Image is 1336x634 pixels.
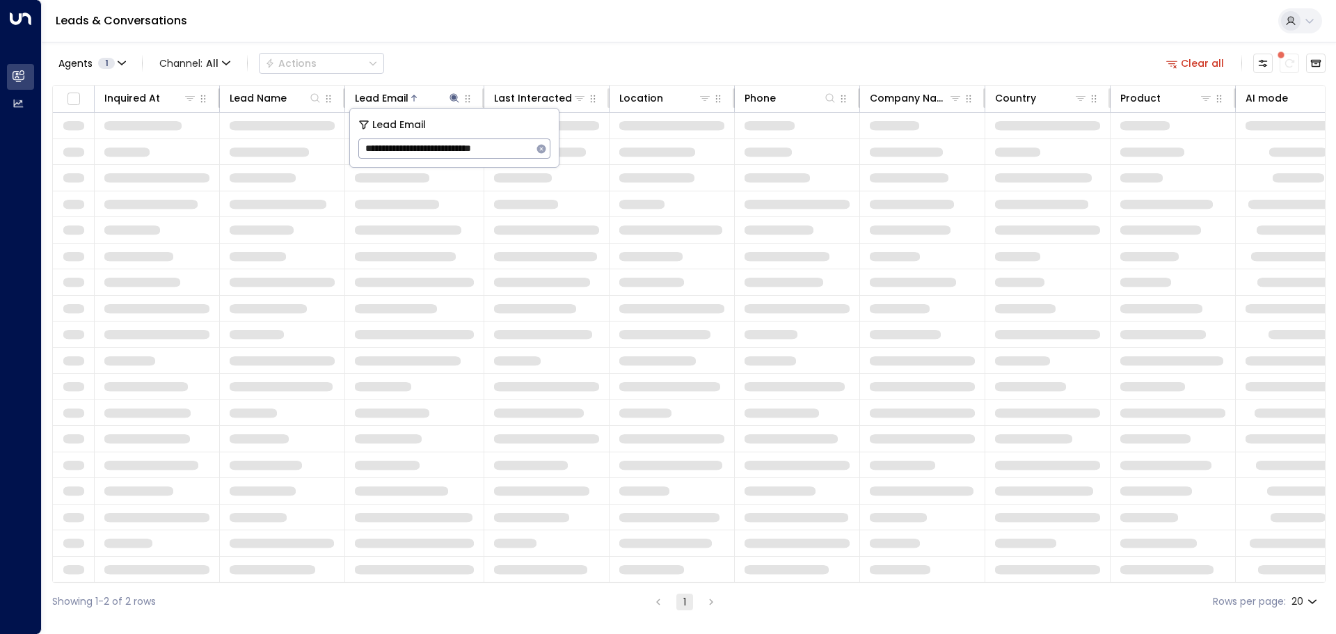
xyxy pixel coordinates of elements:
div: Button group with a nested menu [259,53,384,74]
div: Product [1120,90,1213,106]
span: All [206,58,218,69]
span: Channel: [154,54,236,73]
span: 1 [98,58,115,69]
div: Company Name [870,90,962,106]
label: Rows per page: [1213,594,1286,609]
div: Last Interacted [494,90,587,106]
button: Actions [259,53,384,74]
button: Agents1 [52,54,131,73]
div: Lead Name [230,90,287,106]
div: Phone [745,90,837,106]
nav: pagination navigation [649,593,720,610]
a: Leads & Conversations [56,13,187,29]
div: Phone [745,90,776,106]
div: Country [995,90,1088,106]
div: Lead Email [355,90,461,106]
div: Inquired At [104,90,160,106]
div: Product [1120,90,1161,106]
div: 20 [1291,592,1320,612]
div: Last Interacted [494,90,572,106]
button: Channel:All [154,54,236,73]
button: Archived Leads [1306,54,1326,73]
button: page 1 [676,594,693,610]
div: Company Name [870,90,948,106]
div: Location [619,90,712,106]
div: AI mode [1246,90,1288,106]
span: Lead Email [372,117,426,133]
span: There are new threads available. Refresh the grid to view the latest updates. [1280,54,1299,73]
div: Actions [265,57,317,70]
button: Clear all [1161,54,1230,73]
div: Lead Name [230,90,322,106]
span: Agents [58,58,93,68]
button: Customize [1253,54,1273,73]
div: Country [995,90,1036,106]
div: Location [619,90,663,106]
div: Inquired At [104,90,197,106]
div: Showing 1-2 of 2 rows [52,594,156,609]
div: Lead Email [355,90,408,106]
